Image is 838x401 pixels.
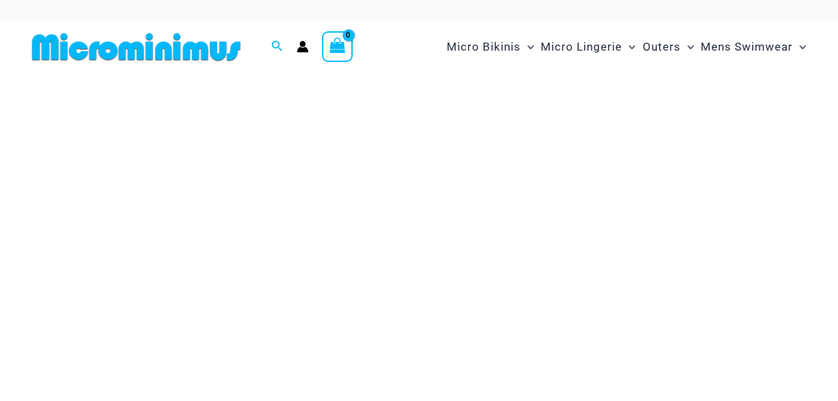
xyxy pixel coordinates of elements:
[697,27,809,67] a: Mens SwimwearMenu ToggleMenu Toggle
[681,30,694,64] span: Menu Toggle
[537,27,639,67] a: Micro LingerieMenu ToggleMenu Toggle
[622,30,635,64] span: Menu Toggle
[541,30,622,64] span: Micro Lingerie
[521,30,534,64] span: Menu Toggle
[271,39,283,55] a: Search icon link
[447,30,521,64] span: Micro Bikinis
[793,30,806,64] span: Menu Toggle
[441,25,811,69] nav: Site Navigation
[34,88,804,350] img: Waves Breaking Ocean Bikini Pack
[322,31,353,62] a: View Shopping Cart, empty
[27,32,246,62] img: MM SHOP LOGO FLAT
[643,30,681,64] span: Outers
[297,41,309,53] a: Account icon link
[701,30,793,64] span: Mens Swimwear
[443,27,537,67] a: Micro BikinisMenu ToggleMenu Toggle
[639,27,697,67] a: OutersMenu ToggleMenu Toggle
